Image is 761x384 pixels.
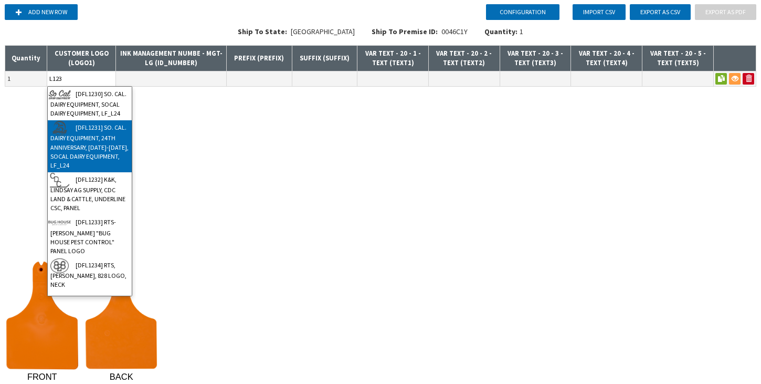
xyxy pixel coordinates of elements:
span: Ship To Premise ID: [372,27,438,36]
tspan: FRONT [27,372,57,381]
div: [DFL1234] RTS, [PERSON_NAME], 828 LOGO, NECK [48,258,132,292]
div: [DFL1231] SO. CAL. DAIRY EQUIPMENT, 24TH ANNIVERSARY, [DATE]-[DATE], SOCAL DAIRY EQUIPMENT, LF_L24 [48,120,132,172]
th: SUFFIX ( SUFFIX ) [292,46,357,71]
th: VAR TEXT - 20 - 5 - TEXT ( TEXT5 ) [642,46,714,71]
div: [DFL1233] RTS-[PERSON_NAME] "BUG HOUSE PEST CONTROL" PANEL LOGO [48,215,132,258]
div: [DFL1235] K&K, TRIANGLE SERUM, SPLIT W ARE, NECK LOGO, [PERSON_NAME] [48,292,132,335]
div: [DFL1230] SO. CAL. DAIRY EQUIPMENT, SOCAL DAIRY EQUIPMENT, LF_L24 [48,87,132,120]
th: VAR TEXT - 20 - 2 - TEXT ( TEXT2 ) [429,46,500,71]
th: CUSTOMER LOGO ( LOGO1 ) [47,46,116,71]
th: VAR TEXT - 20 - 4 - TEXT ( TEXT4 ) [571,46,642,71]
button: Add new row [5,4,78,20]
th: PREFIX ( PREFIX ) [227,46,292,71]
div: [GEOGRAPHIC_DATA] [229,26,363,43]
th: INK MANAGEMENT NUMBE - MGT-LG ( ID_NUMBER ) [116,46,227,71]
button: Export as CSV [630,4,691,20]
span: Ship To State: [238,27,287,36]
div: [DFL1232] K&K, LINDSAY AG SUPPLY, CDC LAND & CATTLE, UNDERLINE CSC, PANEL [48,172,132,215]
button: Import CSV [573,4,626,20]
th: VAR TEXT - 20 - 3 - TEXT ( TEXT3 ) [500,46,571,71]
button: Configuration [486,4,559,20]
span: Quantity: [484,27,517,36]
div: 1 [484,26,523,37]
th: Quantity [5,46,47,71]
th: VAR TEXT - 20 - 1 - TEXT ( TEXT1 ) [357,46,429,71]
div: 0046C1Y [363,26,476,43]
tspan: BACK [110,372,133,381]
